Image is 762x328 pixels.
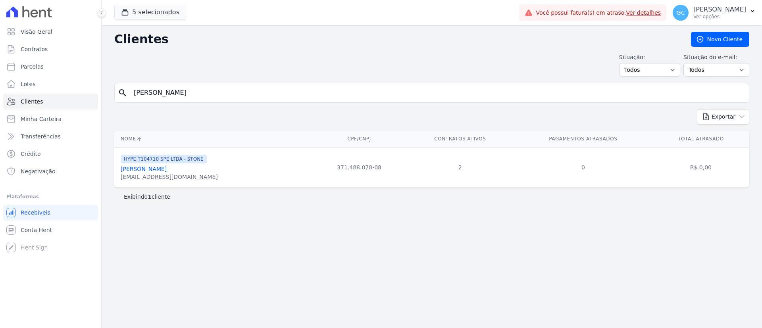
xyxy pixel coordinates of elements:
a: Ver detalhes [626,10,661,16]
td: 0 [514,147,652,187]
button: 5 selecionados [114,5,186,20]
span: Lotes [21,80,36,88]
span: Visão Geral [21,28,52,36]
a: Visão Geral [3,24,98,40]
i: search [118,88,127,98]
span: Você possui fatura(s) em atraso. [536,9,661,17]
th: Nome [114,131,312,147]
th: Contratos Ativos [406,131,514,147]
label: Situação: [619,53,680,61]
td: R$ 0,00 [652,147,749,187]
h2: Clientes [114,32,678,46]
span: Minha Carteira [21,115,62,123]
span: Recebíveis [21,209,50,217]
input: Buscar por nome, CPF ou e-mail [129,85,746,101]
span: Clientes [21,98,43,105]
a: Transferências [3,129,98,144]
span: Crédito [21,150,41,158]
p: [PERSON_NAME] [693,6,746,13]
a: Parcelas [3,59,98,75]
td: 371.488.078-08 [312,147,406,187]
a: Crédito [3,146,98,162]
span: Contratos [21,45,48,53]
span: Negativação [21,167,56,175]
span: Parcelas [21,63,44,71]
a: Negativação [3,163,98,179]
th: CPF/CNPJ [312,131,406,147]
a: Conta Hent [3,222,98,238]
a: Clientes [3,94,98,109]
div: Plataformas [6,192,95,201]
a: Recebíveis [3,205,98,221]
span: HYPE T104710 SPE LTDA - STONE [121,155,207,163]
b: 1 [148,194,152,200]
a: [PERSON_NAME] [121,166,167,172]
span: Conta Hent [21,226,52,234]
td: 2 [406,147,514,187]
label: Situação do e-mail: [683,53,749,61]
button: GC [PERSON_NAME] Ver opções [666,2,762,24]
a: Contratos [3,41,98,57]
a: Novo Cliente [691,32,749,47]
th: Pagamentos Atrasados [514,131,652,147]
p: Ver opções [693,13,746,20]
p: Exibindo cliente [124,193,170,201]
a: Minha Carteira [3,111,98,127]
span: Transferências [21,132,61,140]
button: Exportar [697,109,749,125]
th: Total Atrasado [652,131,749,147]
div: [EMAIL_ADDRESS][DOMAIN_NAME] [121,173,218,181]
span: GC [677,10,685,15]
a: Lotes [3,76,98,92]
